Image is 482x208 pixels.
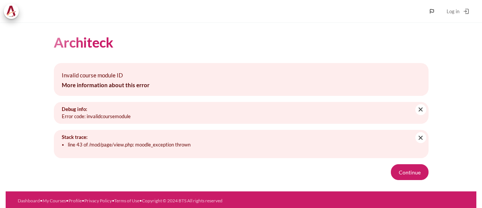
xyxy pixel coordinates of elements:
div: Error code: invalidcoursemodule [54,102,429,124]
a: More information about this error [62,82,149,88]
a: Dashboard [18,198,40,203]
a: Copyright © 2024 BTS All rights reserved [142,198,223,203]
a: My Courses [43,198,66,203]
a: Profile [69,198,82,203]
button: Continue [391,164,429,180]
div: • • • • • [18,197,263,204]
a: Architeck Architeck [4,4,23,19]
img: Architeck [6,6,17,17]
a: Privacy Policy [84,198,112,203]
section: Content [6,22,476,191]
p: Invalid course module ID [62,71,421,80]
span: Log in [447,5,459,18]
strong: Stack trace: [62,134,87,140]
a: Terms of Use [114,198,139,203]
button: Languages [426,6,438,17]
h1: Architeck [54,34,113,51]
li: line 43 of /mod/page/view.php: moodle_exception thrown [68,141,413,149]
a: Log in [441,4,476,19]
strong: Debug info: [62,106,87,112]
